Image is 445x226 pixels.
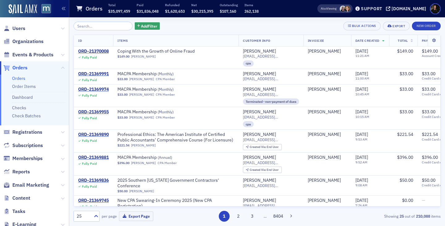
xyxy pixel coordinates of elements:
span: ( Monthly ) [158,87,174,92]
a: Users [3,25,25,32]
button: AddFilter [135,22,160,30]
p: Items [244,3,259,7]
span: [DATE] [355,198,368,203]
strong: 210,088 [415,213,431,219]
span: Registrations [12,129,42,136]
span: MACPA Membership [117,71,195,77]
a: Subscriptions [3,142,43,149]
a: New Order [412,23,441,28]
time: 11:21 AM [355,54,369,58]
div: [PERSON_NAME] [243,49,276,54]
span: Invoicee [308,38,324,43]
a: ORD-21369836 [78,178,109,183]
div: Created Via: End User [243,144,282,150]
a: ORD-21370008 [78,49,109,54]
a: [PERSON_NAME] [243,87,276,92]
span: $396.00 [422,154,438,160]
span: Angela Davis [308,71,347,77]
button: 1 [219,211,230,222]
span: Customer Info [243,38,270,43]
div: Fully Paid [82,55,97,59]
time: 11:00 AM [355,76,369,80]
a: Coping With the Growth of Online Fraud [117,49,195,54]
span: $30,215,395 [191,9,213,14]
a: Email Marketing [3,182,49,189]
span: Professional Ethics: The American Institute of Certified Public Accountants’ Comprehensive Course... [117,132,234,143]
span: Orders [12,64,28,71]
div: [PERSON_NAME] [308,155,341,160]
div: Fully Paid [82,185,97,189]
div: Fully Paid [82,139,97,143]
a: 2025 Southern [US_STATE] Government Contractors' Conference [117,178,234,189]
a: [PERSON_NAME] [243,132,276,137]
div: cpa [243,60,254,67]
span: MACPA Membership [117,87,195,92]
p: Net [191,3,213,7]
span: Memberships [12,155,43,162]
button: Export [383,22,410,30]
a: ORD-21369890 [78,132,109,137]
span: Michael Hutchins [308,87,347,92]
div: [PERSON_NAME] [243,198,276,203]
button: [DOMAIN_NAME] [386,7,428,11]
div: [PERSON_NAME] [308,49,341,54]
time: 9:53 AM [355,137,367,141]
span: $33.00 [117,115,128,120]
span: $35,097,459 [108,9,130,14]
span: $221.54 [117,143,129,147]
div: ORD-21369974 [78,87,109,92]
a: [PERSON_NAME] [243,155,276,160]
a: Registrations [3,129,42,136]
div: cpa [243,121,254,127]
a: Content [3,195,30,202]
span: Email Marketing [12,182,49,189]
div: ORD-21369881 [78,155,109,160]
a: [PERSON_NAME] [129,93,154,97]
div: CPA Member [156,77,175,81]
a: [PERSON_NAME] [243,109,276,115]
img: SailAMX [41,4,51,14]
time: 9:08 AM [355,183,367,187]
span: New CPA Swearing-In Ceremony 2025 (New CPA Registration) [117,198,234,209]
span: [DATE] [355,71,368,76]
div: Export [392,24,405,28]
div: End User [250,168,279,172]
span: Add Filter [141,23,157,29]
a: [PERSON_NAME] [243,71,276,77]
span: [EMAIL_ADDRESS][DOMAIN_NAME] [243,92,299,97]
a: MACPA Membership (Annual) [117,155,195,160]
p: Total [108,3,130,7]
span: MACPA Membership [117,155,195,160]
a: Order Items [12,84,36,89]
span: [DATE] [355,154,368,160]
span: MACPA Membership [117,109,195,115]
button: 8404 [273,211,284,222]
img: SailAMX [9,4,37,14]
p: Refunded [165,3,185,7]
a: Check Batches [12,113,41,119]
span: … [261,213,269,219]
span: Reports [12,168,30,175]
span: $33.00 [400,109,413,115]
p: Outstanding [220,3,238,7]
a: Orders [3,64,28,71]
div: Fully Paid [82,205,97,209]
span: $33.00 [422,109,435,115]
div: [PERSON_NAME] [308,198,341,203]
iframe: Intercom live chat [424,205,439,220]
span: 2025 Southern Maryland Government Contractors' Conference [117,178,234,189]
div: CPA Member [156,115,175,120]
p: Paid [137,3,159,7]
span: Items [117,38,128,43]
span: ( Annual ) [158,155,172,160]
button: Bulk Actions [343,22,381,30]
span: $149.00 [117,54,129,59]
span: Payments [422,38,440,43]
span: Content [12,195,30,202]
span: Kelly Brown [340,6,346,12]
